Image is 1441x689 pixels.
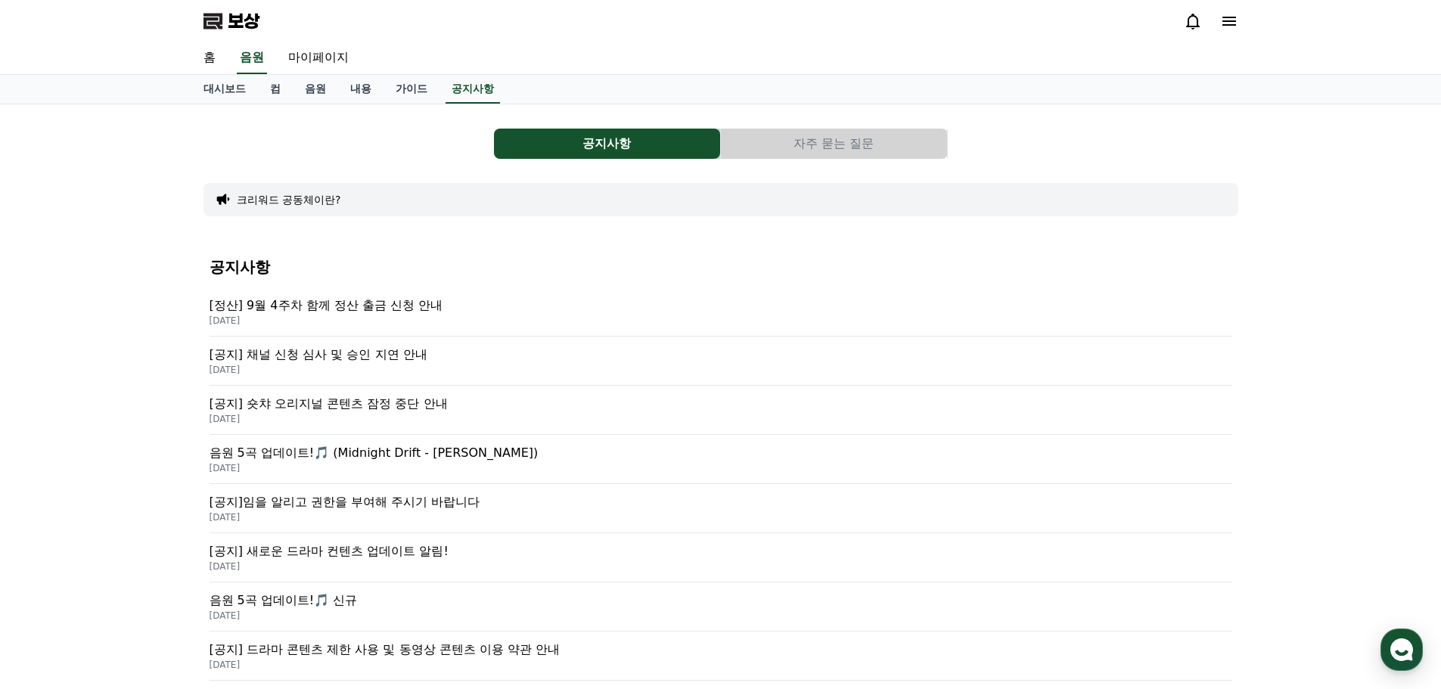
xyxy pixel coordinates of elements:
font: 보상 [228,11,259,32]
font: 음원 5곡 업데이트!🎵 신규 [210,593,358,607]
font: 홈 [203,50,216,64]
font: [DATE] [210,414,241,424]
a: 홈 [5,480,100,517]
font: [공지] 채널 신청 심사 및 승인 지연 안내 [210,347,427,362]
a: 보상 [203,9,259,33]
font: 공지사항 [210,258,270,276]
font: [정산] 9월 4주차 함께 정산 출금 신청 안내 [210,298,443,312]
a: 컴 [258,75,293,104]
font: 자주 묻는 질문 [793,136,874,151]
a: 대화 [100,480,195,517]
span: 홈 [48,502,57,514]
a: [공지] 드라마 콘텐츠 제한 사용 및 동영상 콘텐츠 이용 약관 안내 [DATE] [210,632,1232,681]
a: 음원 5곡 업데이트!🎵 (Midnight Drift - [PERSON_NAME]) [DATE] [210,435,1232,484]
font: 내용 [350,82,371,95]
a: [정산] 9월 4주차 함께 정산 출금 신청 안내 [DATE] [210,287,1232,337]
font: 음원 5곡 업데이트!🎵 (Midnight Drift - [PERSON_NAME]) [210,445,539,460]
a: 음원 [237,42,267,74]
a: 가이드 [384,75,439,104]
font: 공지사항 [582,136,631,151]
a: 설정 [195,480,290,517]
a: 자주 묻는 질문 [721,129,948,159]
button: 자주 묻는 질문 [721,129,947,159]
font: [공지] 새로운 드라마 컨텐츠 업데이트 알림! [210,544,449,558]
font: 공지사항 [452,82,494,95]
font: 가이드 [396,82,427,95]
font: [DATE] [210,463,241,473]
font: [공지]임을 알리고 권한을 부여해 주시기 바랍니다 [210,495,480,509]
a: 공지사항 [494,129,721,159]
font: 음원 [305,82,326,95]
font: [DATE] [210,610,241,621]
a: 마이페이지 [276,42,361,74]
font: 컴 [270,82,281,95]
font: [DATE] [210,365,241,375]
font: [DATE] [210,561,241,572]
font: 대시보드 [203,82,246,95]
a: 내용 [338,75,384,104]
font: 음원 [240,50,264,64]
button: 크리워드 공동체이란? [237,192,341,207]
a: 음원 [293,75,338,104]
font: [DATE] [210,660,241,670]
a: 공지사항 [446,75,500,104]
a: [공지] 채널 신청 심사 및 승인 지연 안내 [DATE] [210,337,1232,386]
a: [공지] 새로운 드라마 컨텐츠 업데이트 알림! [DATE] [210,533,1232,582]
button: 공지사항 [494,129,720,159]
a: 음원 5곡 업데이트!🎵 신규 [DATE] [210,582,1232,632]
font: [공지] 숏챠 오리지널 콘텐츠 잠정 중단 안내 [210,396,448,411]
a: [공지]임을 알리고 권한을 부여해 주시기 바랍니다 [DATE] [210,484,1232,533]
a: 홈 [191,42,228,74]
font: 크리워드 공동체이란? [237,194,341,206]
font: [DATE] [210,315,241,326]
span: 대화 [138,503,157,515]
a: 대시보드 [191,75,258,104]
font: 마이페이지 [288,50,349,64]
a: [공지] 숏챠 오리지널 콘텐츠 잠정 중단 안내 [DATE] [210,386,1232,435]
font: [DATE] [210,512,241,523]
font: [공지] 드라마 콘텐츠 제한 사용 및 동영상 콘텐츠 이용 약관 안내 [210,642,560,656]
span: 설정 [234,502,252,514]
